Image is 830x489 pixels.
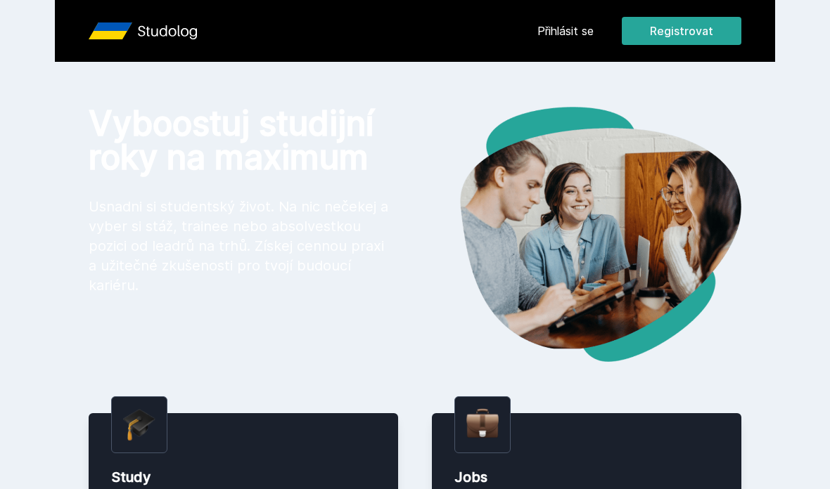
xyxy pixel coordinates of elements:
img: briefcase.png [466,405,499,441]
div: Study [111,467,376,487]
h1: Vyboostuj studijní roky na maximum [89,107,392,174]
img: graduation-cap.png [123,408,155,441]
button: Registrovat [622,17,741,45]
p: Usnadni si studentský život. Na nic nečekej a vyber si stáž, trainee nebo absolvestkou pozici od ... [89,197,392,295]
a: Přihlásit se [537,22,594,39]
div: Jobs [454,467,719,487]
img: hero.png [415,107,741,362]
